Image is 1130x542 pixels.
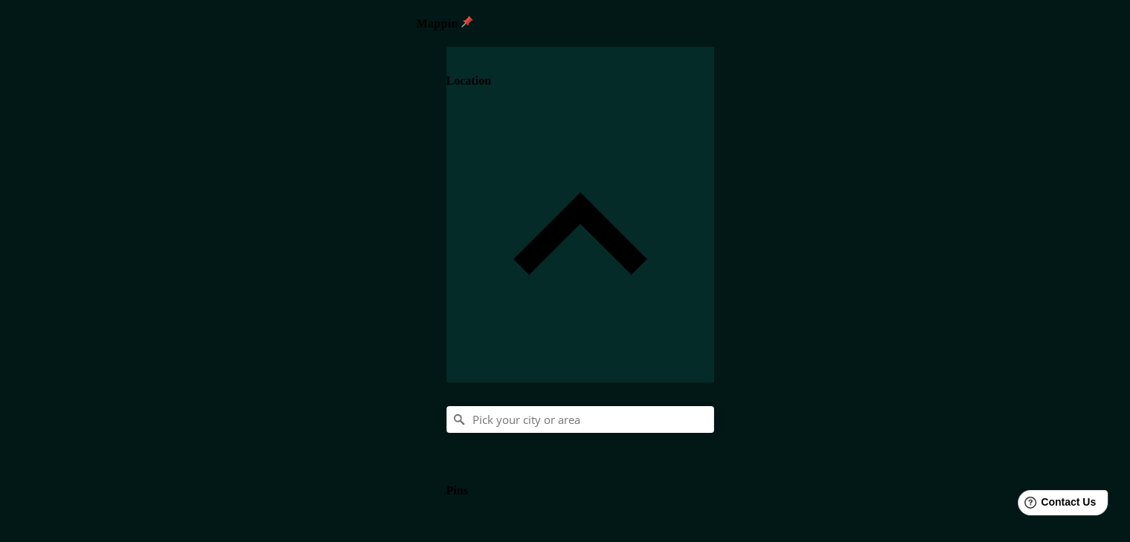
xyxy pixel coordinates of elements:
[417,16,714,30] h4: Mappin
[998,484,1114,526] iframe: Help widget launcher
[447,47,714,383] div: Location
[461,16,473,27] img: pin-icon.png
[447,74,491,88] h4: Location
[447,484,468,497] h4: Pins
[447,406,714,433] input: Pick your city or area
